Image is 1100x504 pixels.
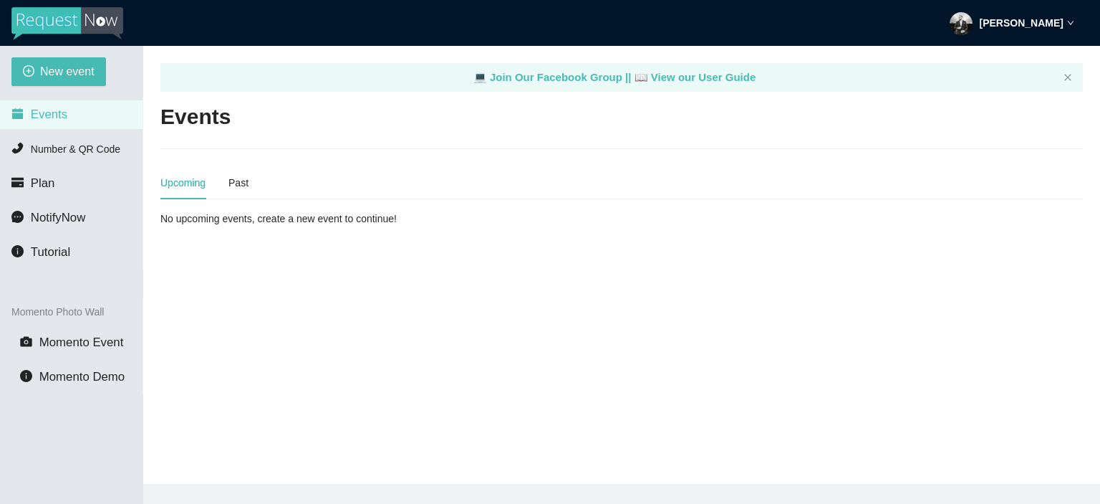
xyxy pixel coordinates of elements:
span: Momento Demo [39,370,125,384]
button: close [1063,73,1072,82]
span: plus-circle [23,65,34,79]
span: Number & QR Code [31,143,120,155]
span: Events [31,108,67,121]
a: laptop View our User Guide [635,71,756,83]
span: New event [40,62,95,80]
img: ACg8ocKo45PS3UxW2dZBE5K7pZ7XdVEWsg5y2zhtBYLB2NNUCnnNnIfs=s96-c [950,12,973,35]
div: No upcoming events, create a new event to continue! [160,211,460,227]
a: laptop Join Our Facebook Group || [473,71,635,83]
h2: Events [160,103,231,132]
div: Past [228,175,249,191]
span: NotifyNow [31,211,85,224]
span: Tutorial [31,245,70,259]
span: camera [20,336,32,348]
span: laptop [473,71,487,83]
strong: [PERSON_NAME] [980,17,1063,29]
span: calendar [11,108,24,120]
img: RequestNow [11,7,123,40]
span: down [1067,19,1074,27]
span: credit-card [11,176,24,189]
span: Plan [31,176,55,190]
span: laptop [635,71,648,83]
span: info-circle [11,245,24,257]
div: Upcoming [160,175,206,191]
span: info-circle [20,370,32,382]
span: phone [11,142,24,154]
span: Momento Event [39,336,124,349]
button: plus-circleNew event [11,57,106,86]
span: message [11,211,24,223]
